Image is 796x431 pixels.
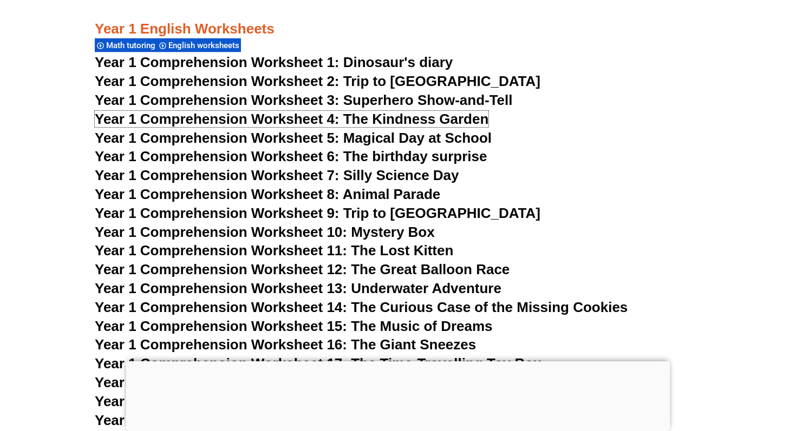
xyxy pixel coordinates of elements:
a: Year 1 Comprehension Worksheet 9: Trip to [GEOGRAPHIC_DATA] [95,205,540,221]
a: Year 1 Comprehension Worksheet 20: The Champion [95,412,449,428]
a: Year 1 Comprehension Worksheet 12: The Great Balloon Race [95,261,510,277]
span: Math tutoring [106,41,159,50]
a: Year 1 Comprehension Worksheet 5: Magical Day at School [95,130,492,146]
a: Year 1 Comprehension Worksheet 10: Mystery Box [95,224,435,240]
a: Year 1 Comprehension Worksheet 11: The Lost Kitten [95,242,453,258]
a: Year 1 Comprehension Worksheet 15: The Music of Dreams [95,318,493,334]
div: English worksheets [157,38,241,52]
a: Year 1 Comprehension Worksheet 13: Underwater Adventure [95,280,501,296]
a: Year 1 Comprehension Worksheet 16: The Giant Sneezes [95,336,476,353]
span: English worksheets [168,41,243,50]
iframe: Advertisement [126,361,670,428]
iframe: Chat Widget [610,309,796,431]
a: Year 1 Comprehension Worksheet 18: The Friendly Fox [95,374,464,390]
h3: Year 1 English Worksheets [95,20,701,38]
a: Year 1 Comprehension Worksheet 2: Trip to [GEOGRAPHIC_DATA] [95,73,540,89]
a: Year 1 Comprehension Worksheet 19: The Amazing Game [95,393,481,409]
a: Year 1 Comprehension Worksheet 4: The Kindness Garden [95,111,488,127]
a: Year 1 Comprehension Worksheet 17: The Time-Travelling Toy Box [95,355,541,372]
a: Year 1 Comprehension Worksheet 14: The Curious Case of the Missing Cookies [95,299,628,315]
a: Year 1 Comprehension Worksheet 1: Dinosaur's diary [95,54,453,70]
a: Year 1 Comprehension Worksheet 3: Superhero Show-and-Tell [95,92,513,108]
div: Math tutoring [95,38,157,52]
a: Year 1 Comprehension Worksheet 6: The birthday surprise [95,148,487,164]
a: Year 1 Comprehension Worksheet 7: Silly Science Day [95,167,459,183]
a: Year 1 Comprehension Worksheet 8: Animal Parade [95,186,440,202]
